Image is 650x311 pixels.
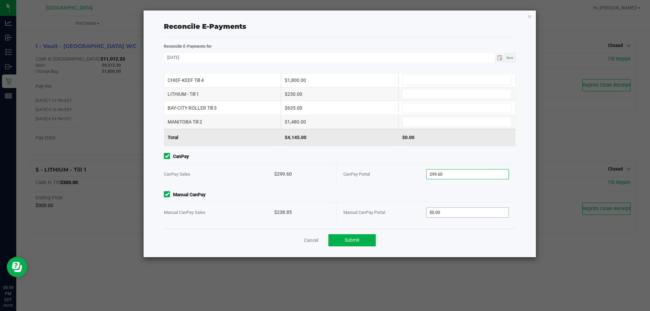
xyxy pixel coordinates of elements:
span: Manual CanPay Portal [343,210,385,215]
form-toggle: Include in reconciliation [164,191,173,198]
a: Cancel [304,237,318,244]
form-toggle: Include in reconciliation [164,153,173,160]
span: CanPay Portal [343,172,370,177]
strong: Manual CanPay [173,191,205,198]
div: $0.00 [398,129,516,146]
button: Submit [328,234,376,246]
div: MANITOBA Till 2 [164,115,281,129]
span: Toggle calendar [495,53,505,63]
div: Reconcile E-Payments [164,21,516,31]
span: CanPay Sales [164,172,190,177]
iframe: Resource center [7,257,27,277]
div: CHIEF-KEEF Till 4 [164,73,281,87]
div: $1,800.00 [281,73,398,87]
strong: CanPay [173,153,189,160]
div: LITHIUM - Till 1 [164,87,281,101]
span: Submit [345,237,360,243]
div: $299.60 [274,164,329,184]
div: $4,145.00 [281,129,398,146]
div: $230.00 [281,87,398,101]
strong: Reconcile E-Payments for [164,44,212,49]
div: $238.85 [274,202,329,223]
div: $635.00 [281,101,398,115]
span: Now [506,56,514,60]
span: Manual CanPay Sales [164,210,205,215]
input: Date [164,53,495,62]
div: $1,480.00 [281,115,398,129]
div: BAY-CITY-ROLLER Till 3 [164,101,281,115]
div: Total [164,129,281,146]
